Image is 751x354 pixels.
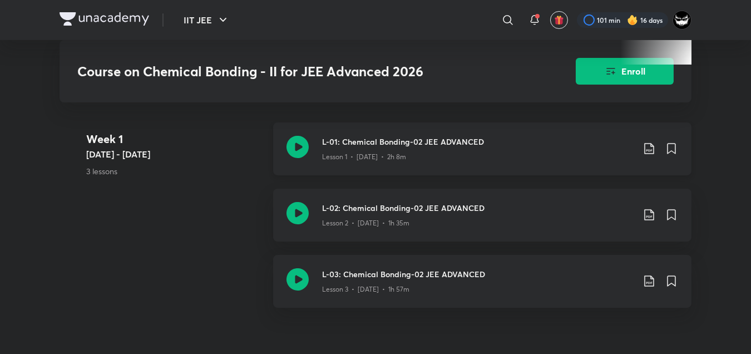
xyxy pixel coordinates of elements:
[322,136,634,147] h3: L-01: Chemical Bonding-02 JEE ADVANCED
[77,63,513,80] h3: Course on Chemical Bonding - II for JEE Advanced 2026
[177,9,236,31] button: IIT JEE
[86,165,264,177] p: 3 lessons
[322,152,406,162] p: Lesson 1 • [DATE] • 2h 8m
[86,147,264,161] h5: [DATE] - [DATE]
[322,218,409,228] p: Lesson 2 • [DATE] • 1h 35m
[60,12,149,28] a: Company Logo
[86,131,264,147] h4: Week 1
[673,11,691,29] img: ARSH
[550,11,568,29] button: avatar
[273,122,691,189] a: L-01: Chemical Bonding-02 JEE ADVANCEDLesson 1 • [DATE] • 2h 8m
[60,12,149,26] img: Company Logo
[322,268,634,280] h3: L-03: Chemical Bonding-02 JEE ADVANCED
[322,284,409,294] p: Lesson 3 • [DATE] • 1h 57m
[554,15,564,25] img: avatar
[273,189,691,255] a: L-02: Chemical Bonding-02 JEE ADVANCEDLesson 2 • [DATE] • 1h 35m
[273,255,691,321] a: L-03: Chemical Bonding-02 JEE ADVANCEDLesson 3 • [DATE] • 1h 57m
[627,14,638,26] img: streak
[322,202,634,214] h3: L-02: Chemical Bonding-02 JEE ADVANCED
[576,58,674,85] button: Enroll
